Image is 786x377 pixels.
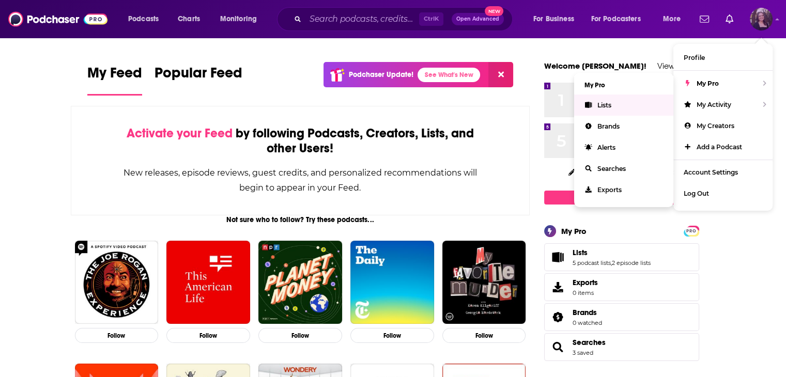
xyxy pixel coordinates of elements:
[287,7,522,31] div: Search podcasts, credits, & more...
[697,101,731,108] span: My Activity
[591,12,641,26] span: For Podcasters
[123,165,478,195] div: New releases, episode reviews, guest credits, and personalized recommendations will begin to appe...
[673,115,773,136] a: My Creators
[544,243,699,271] span: Lists
[171,11,206,27] a: Charts
[684,168,738,176] span: Account Settings
[673,47,773,68] a: Profile
[657,61,699,71] a: View Profile
[166,328,250,343] button: Follow
[696,10,713,28] a: Show notifications dropdown
[684,190,709,197] span: Log Out
[663,12,681,26] span: More
[548,340,568,354] a: Searches
[573,248,588,257] span: Lists
[573,278,598,287] span: Exports
[684,54,705,61] span: Profile
[573,319,602,326] a: 0 watched
[548,250,568,264] a: Lists
[656,11,693,27] button: open menu
[71,215,530,224] div: Not sure who to follow? Try these podcasts...
[128,12,159,26] span: Podcasts
[750,8,773,30] img: User Profile
[123,126,478,156] div: by following Podcasts, Creators, Lists, and other Users!
[442,241,526,324] img: My Favorite Murder with Karen Kilgariff and Georgia Hardstark
[750,8,773,30] button: Show profile menu
[220,12,257,26] span: Monitoring
[213,11,270,27] button: open menu
[573,289,598,296] span: 0 items
[155,64,242,96] a: Popular Feed
[721,10,737,28] a: Show notifications dropdown
[350,241,434,324] img: The Daily
[544,333,699,361] span: Searches
[750,8,773,30] span: Logged in as jessicasunpr
[561,226,587,236] div: My Pro
[573,308,597,317] span: Brands
[544,191,699,205] a: Create My Top 8
[121,11,172,27] button: open menu
[685,227,698,234] a: PRO
[548,310,568,324] a: Brands
[697,80,719,87] span: My Pro
[548,280,568,294] span: Exports
[75,328,159,343] button: Follow
[697,143,742,151] span: Add a Podcast
[612,259,651,266] a: 2 episode lists
[258,241,342,324] img: Planet Money
[573,338,606,347] a: Searches
[442,328,526,343] button: Follow
[573,308,602,317] a: Brands
[127,125,233,141] span: Activate your Feed
[544,273,699,301] a: Exports
[533,12,574,26] span: For Business
[349,70,413,79] p: Podchaser Update!
[155,64,242,88] span: Popular Feed
[305,11,419,27] input: Search podcasts, credits, & more...
[8,9,107,29] img: Podchaser - Follow, Share and Rate Podcasts
[456,17,499,22] span: Open Advanced
[673,44,773,211] ul: Show profile menu
[258,328,342,343] button: Follow
[544,61,646,71] a: Welcome [PERSON_NAME]!
[685,227,698,235] span: PRO
[166,241,250,324] img: This American Life
[75,241,159,324] img: The Joe Rogan Experience
[526,11,587,27] button: open menu
[418,68,480,82] a: See What's New
[611,259,612,266] span: ,
[87,64,142,88] span: My Feed
[419,12,443,26] span: Ctrl K
[584,11,656,27] button: open menu
[573,248,651,257] a: Lists
[673,136,773,158] a: Add a Podcast
[697,122,734,130] span: My Creators
[573,349,593,356] a: 3 saved
[485,6,503,16] span: New
[87,64,142,96] a: My Feed
[350,328,434,343] button: Follow
[562,166,626,179] button: Change Top 8
[573,259,611,266] a: 5 podcast lists
[673,162,773,183] a: Account Settings
[452,13,504,25] button: Open AdvancedNew
[544,303,699,331] span: Brands
[178,12,200,26] span: Charts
